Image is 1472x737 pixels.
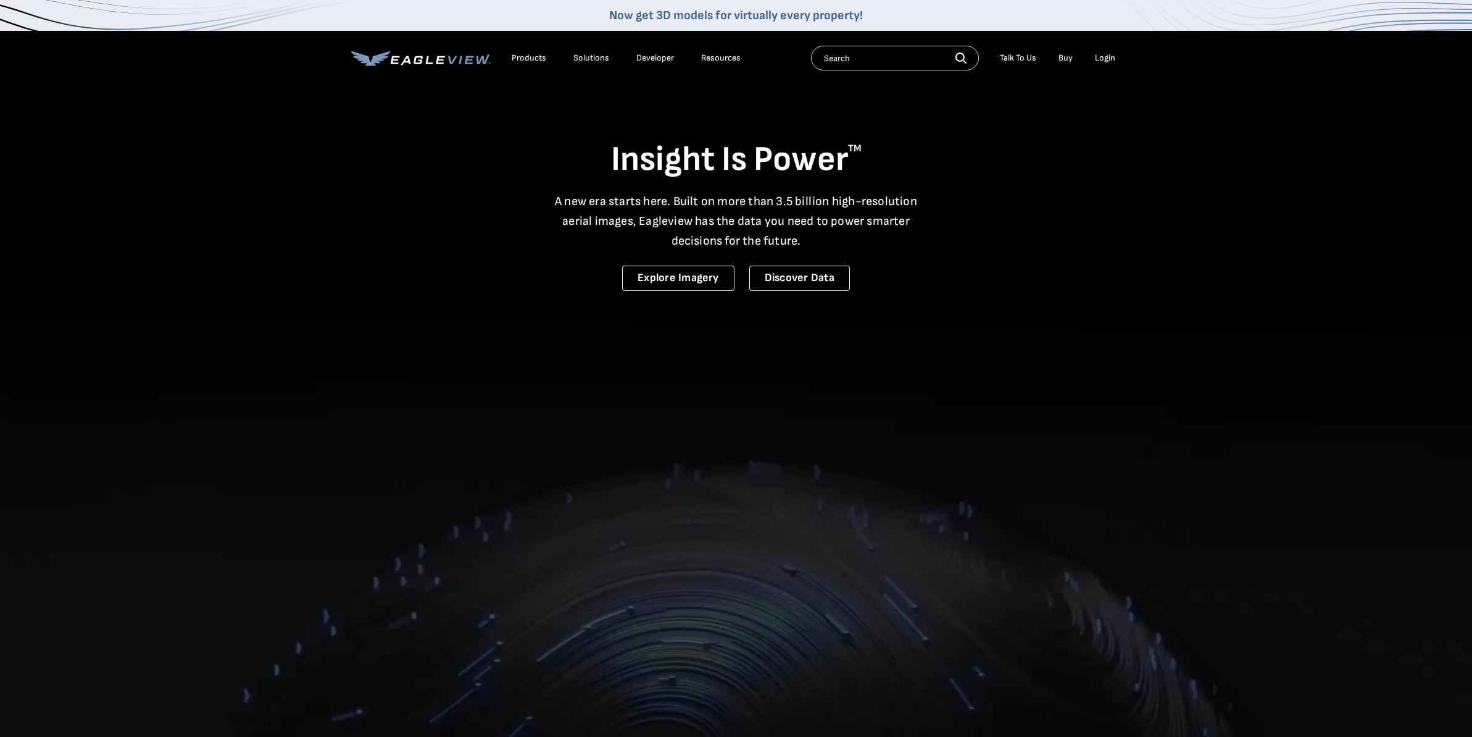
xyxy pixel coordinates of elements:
[811,46,979,70] input: Search
[512,53,546,64] div: Products
[848,143,862,154] sup: TM
[547,192,925,251] p: A new era starts here. Built on more than 3.5 billion high-resolution aerial images, Eagleview ha...
[749,266,850,291] a: Discover Data
[636,53,674,64] a: Developer
[701,53,741,64] div: Resources
[609,8,863,23] a: Now get 3D models for virtually every property!
[573,53,609,64] div: Solutions
[1095,53,1115,64] div: Login
[1058,53,1073,64] a: Buy
[622,266,734,291] a: Explore Imagery
[351,138,1121,182] h1: Insight Is Power
[1000,53,1036,64] div: Talk To Us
